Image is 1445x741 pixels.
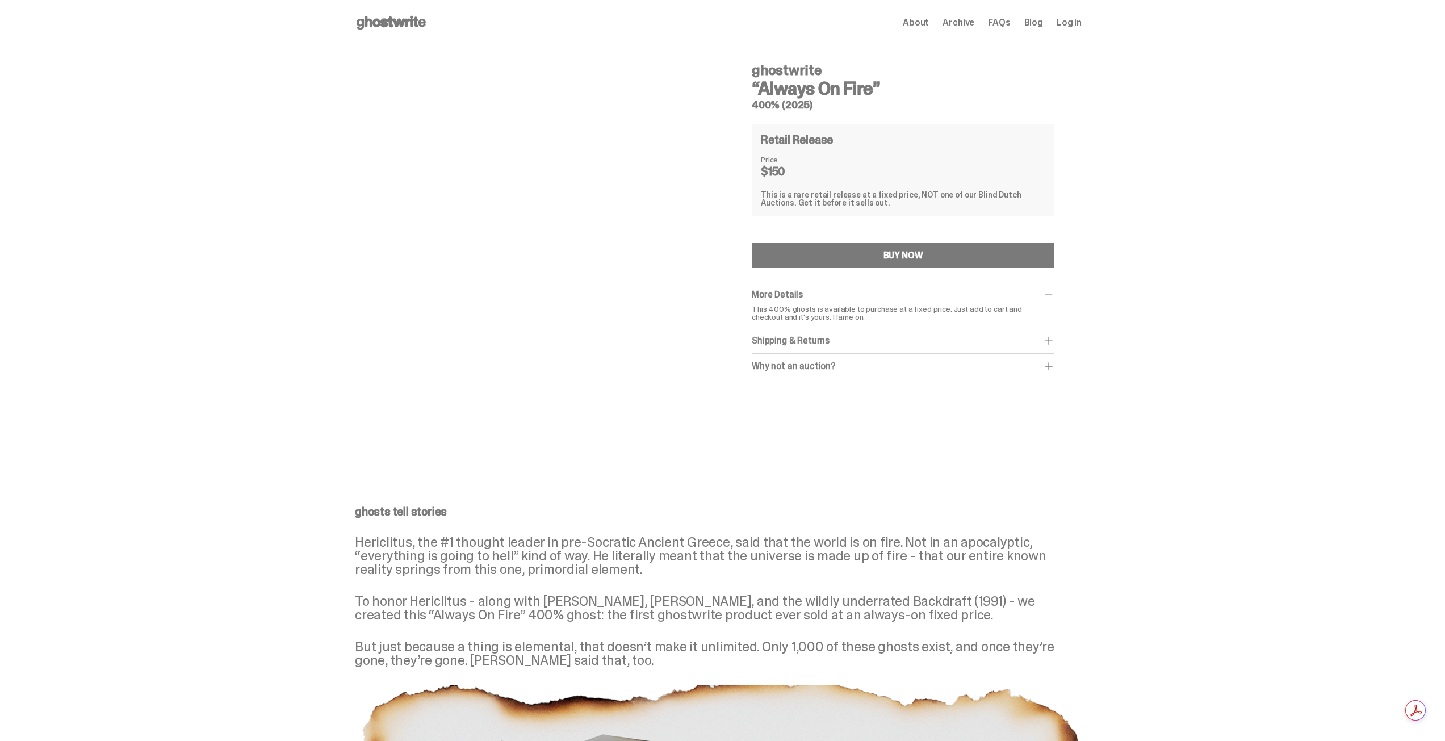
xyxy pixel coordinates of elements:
[988,18,1010,27] a: FAQs
[1057,18,1082,27] a: Log in
[1024,18,1043,27] a: Blog
[761,191,1045,207] div: This is a rare retail release at a fixed price, NOT one of our Blind Dutch Auctions. Get it befor...
[761,134,833,145] h4: Retail Release
[752,361,1054,372] div: Why not an auction?
[943,18,974,27] a: Archive
[752,64,1054,77] h4: ghostwrite
[355,595,1082,622] p: To honor Hericlitus - along with [PERSON_NAME], [PERSON_NAME], and the wildly underrated Backdraf...
[752,305,1054,321] p: This 400% ghosts is available to purchase at a fixed price. Just add to cart and checkout and it'...
[355,506,1082,517] p: ghosts tell stories
[752,100,1054,110] h5: 400% (2025)
[761,156,818,164] dt: Price
[903,18,929,27] a: About
[355,535,1082,576] p: Hericlitus, the #1 thought leader in pre-Socratic Ancient Greece, said that the world is on fire....
[752,288,803,300] span: More Details
[355,640,1082,667] p: But just because a thing is elemental, that doesn’t make it unlimited. Only 1,000 of these ghosts...
[752,243,1054,268] button: BUY NOW
[752,79,1054,98] h3: “Always On Fire”
[752,335,1054,346] div: Shipping & Returns
[883,251,923,260] div: BUY NOW
[761,166,818,177] dd: $150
